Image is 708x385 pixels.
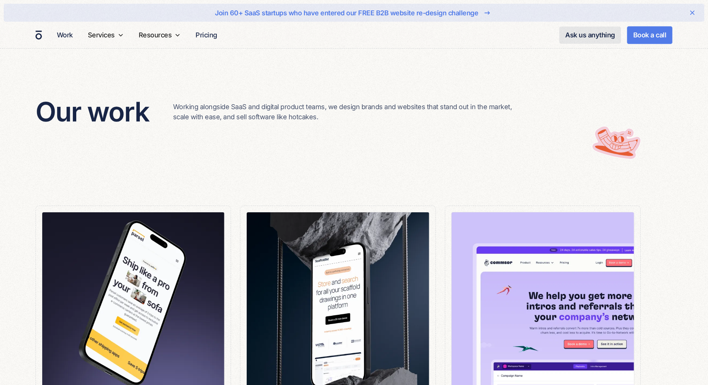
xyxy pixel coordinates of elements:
a: Work [54,28,76,42]
div: Services [88,30,115,40]
a: Join 60+ SaaS startups who have entered our FREE B2B website re-design challenge [28,7,680,19]
a: Ask us anything [559,27,621,44]
div: Resources [136,22,184,48]
a: Pricing [193,28,220,42]
h2: Our work [36,96,149,128]
p: Working alongside SaaS and digital product teams, we design brands and websites that stand out in... [173,102,523,122]
a: home [36,30,42,40]
div: Resources [139,30,172,40]
div: Services [85,22,127,48]
a: Book a call [627,26,673,44]
div: Join 60+ SaaS startups who have entered our FREE B2B website re-design challenge [215,8,478,18]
